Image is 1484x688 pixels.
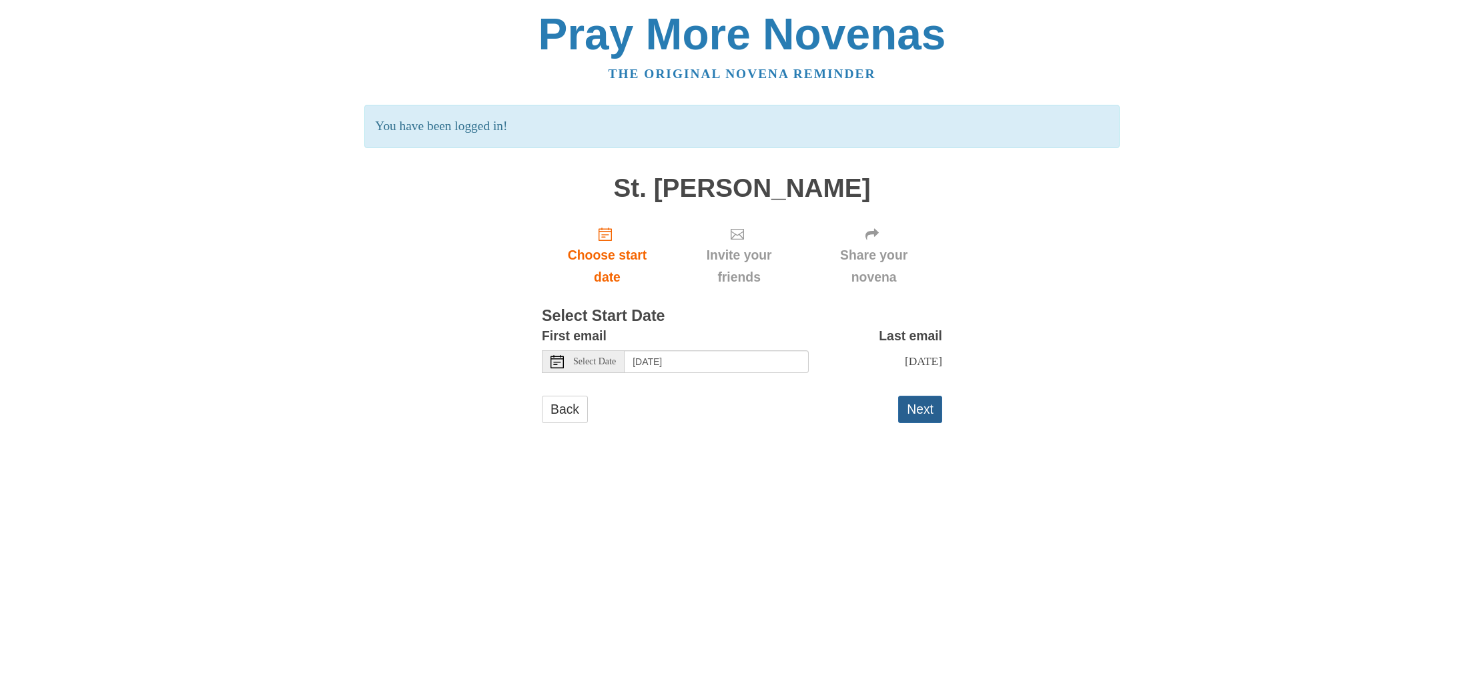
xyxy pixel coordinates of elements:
span: Select Date [573,357,616,366]
p: You have been logged in! [364,105,1119,148]
span: [DATE] [905,354,942,368]
span: Choose start date [555,244,659,288]
a: Pray More Novenas [538,9,946,59]
div: Click "Next" to confirm your start date first. [673,216,805,295]
h3: Select Start Date [542,308,942,325]
span: Invite your friends [686,244,792,288]
a: The original novena reminder [609,67,876,81]
button: Next [898,396,942,423]
span: Share your novena [819,244,929,288]
div: Click "Next" to confirm your start date first. [805,216,942,295]
h1: St. [PERSON_NAME] [542,174,942,203]
a: Back [542,396,588,423]
label: Last email [879,325,942,347]
a: Choose start date [542,216,673,295]
label: First email [542,325,607,347]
